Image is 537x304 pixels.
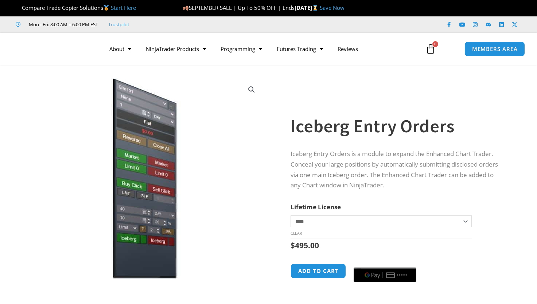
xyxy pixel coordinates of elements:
img: IceBergEntryOrders [29,78,264,279]
img: LogoAI | Affordable Indicators – NinjaTrader [14,36,92,62]
a: Clear options [291,231,302,236]
a: MEMBERS AREA [464,42,525,56]
a: Trustpilot [108,20,129,29]
bdi: 495.00 [291,240,319,250]
strong: [DATE] [295,4,320,11]
text: •••••• [397,273,408,278]
span: MEMBERS AREA [472,46,518,52]
button: Add to cart [291,264,346,278]
span: Compare Trade Copier Solutions [16,4,136,11]
label: Lifetime License [291,203,341,211]
span: Mon - Fri: 8:00 AM – 6:00 PM EST [27,20,98,29]
p: Iceberg Entry Orders is a module to expand the Enhanced Chart Trader. Conceal your large position... [291,149,503,191]
img: ⌛ [312,5,318,11]
a: Futures Trading [269,40,330,57]
a: View full-screen image gallery [245,83,258,96]
span: $ [291,240,295,250]
a: Save Now [320,4,345,11]
img: 🍂 [183,5,188,11]
nav: Menu [102,40,419,57]
a: 0 [415,38,447,59]
button: Buy with GPay [354,268,416,282]
a: Start Here [111,4,136,11]
img: 🏆 [16,5,22,11]
h1: Iceberg Entry Orders [291,113,503,139]
img: 🥇 [104,5,109,11]
a: Programming [213,40,269,57]
iframe: Secure payment input frame [352,262,418,263]
a: About [102,40,139,57]
span: 0 [432,41,438,47]
a: Reviews [330,40,365,57]
span: SEPTEMBER SALE | Up To 50% OFF | Ends [183,4,295,11]
a: NinjaTrader Products [139,40,213,57]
